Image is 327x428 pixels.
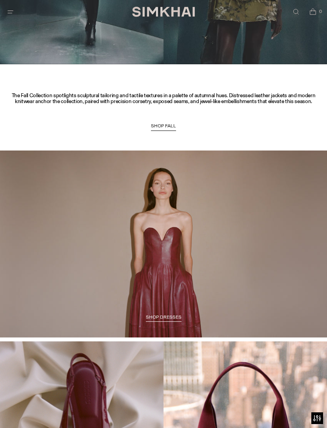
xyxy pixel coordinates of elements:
[305,4,321,20] a: Open cart modal
[2,4,18,20] button: Open menu modal
[132,6,195,18] a: SIMKHAI
[146,314,182,320] span: SHOP DRESSES
[11,92,316,104] h3: The Fall Collection spotlights sculptural tailoring and tactile textures in a palette of autumnal...
[151,123,176,129] span: SHOP FALL
[288,4,304,20] a: Open search modal
[146,314,182,322] a: SHOP DRESSES
[317,8,324,15] span: 0
[151,123,176,131] a: SHOP FALL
